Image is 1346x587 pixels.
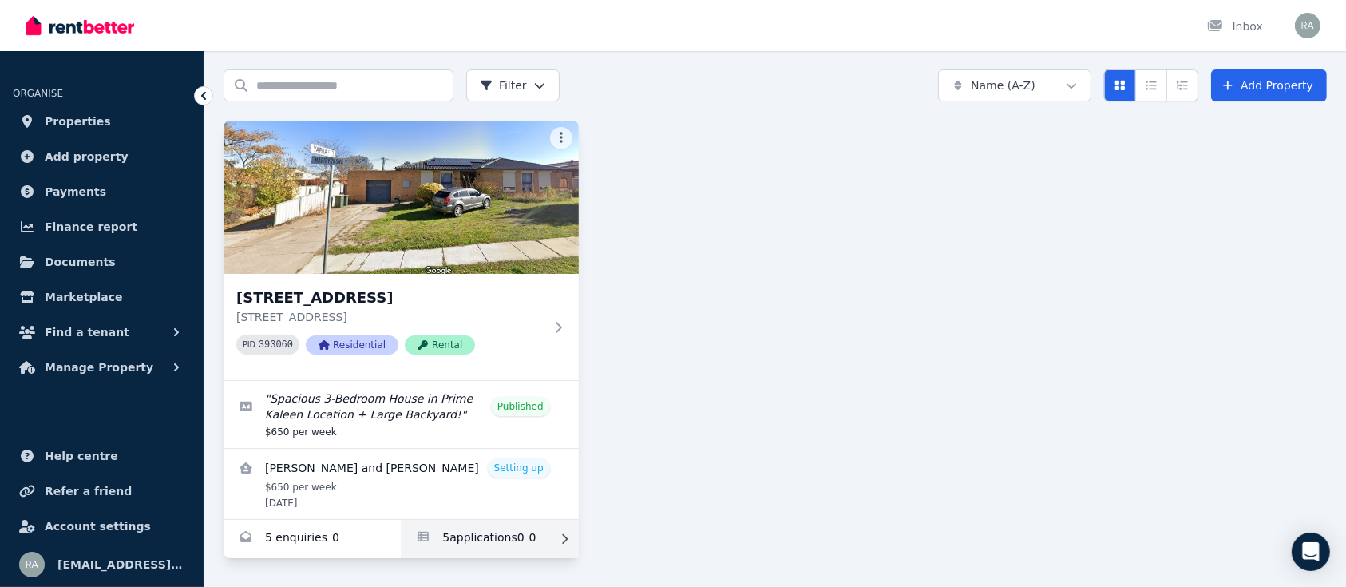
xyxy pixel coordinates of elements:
[19,552,45,577] img: rajnvijaya@gmail.com
[13,510,191,542] a: Account settings
[1104,69,1198,101] div: View options
[45,217,137,236] span: Finance report
[13,475,191,507] a: Refer a friend
[45,252,116,272] span: Documents
[45,358,153,377] span: Manage Property
[466,69,560,101] button: Filter
[26,14,134,38] img: RentBetter
[480,77,527,93] span: Filter
[1166,69,1198,101] button: Expanded list view
[13,440,191,472] a: Help centre
[1295,13,1320,38] img: rajnvijaya@gmail.com
[224,121,579,380] a: 96 Maribyrnong Ave, Kaleen[STREET_ADDRESS][STREET_ADDRESS]PID 393060ResidentialRental
[13,141,191,173] a: Add property
[45,323,129,342] span: Find a tenant
[45,182,106,201] span: Payments
[550,127,572,149] button: More options
[1207,18,1263,34] div: Inbox
[45,288,122,307] span: Marketplace
[1211,69,1327,101] a: Add Property
[1104,69,1136,101] button: Card view
[45,482,132,501] span: Refer a friend
[13,88,63,99] span: ORGANISE
[405,335,475,355] span: Rental
[13,105,191,137] a: Properties
[13,211,191,243] a: Finance report
[224,381,579,448] a: Edit listing: Spacious 3-Bedroom House in Prime Kaleen Location + Large Backyard!
[45,517,151,536] span: Account settings
[1135,69,1167,101] button: Compact list view
[1292,533,1330,571] div: Open Intercom Messenger
[13,281,191,313] a: Marketplace
[224,121,579,274] img: 96 Maribyrnong Ave, Kaleen
[259,339,293,351] code: 393060
[971,77,1035,93] span: Name (A-Z)
[236,287,544,309] h3: [STREET_ADDRESS]
[13,351,191,383] button: Manage Property
[401,520,578,558] a: Applications for 96 Maribyrnong Ave, Kaleen
[45,147,129,166] span: Add property
[45,112,111,131] span: Properties
[13,176,191,208] a: Payments
[938,69,1091,101] button: Name (A-Z)
[13,316,191,348] button: Find a tenant
[13,246,191,278] a: Documents
[224,520,401,558] a: Enquiries for 96 Maribyrnong Ave, Kaleen
[45,446,118,466] span: Help centre
[236,309,544,325] p: [STREET_ADDRESS]
[243,340,255,349] small: PID
[57,555,184,574] span: [EMAIL_ADDRESS][DOMAIN_NAME]
[224,449,579,519] a: View details for Glenn Rohrlach and Samantha Wren
[306,335,398,355] span: Residential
